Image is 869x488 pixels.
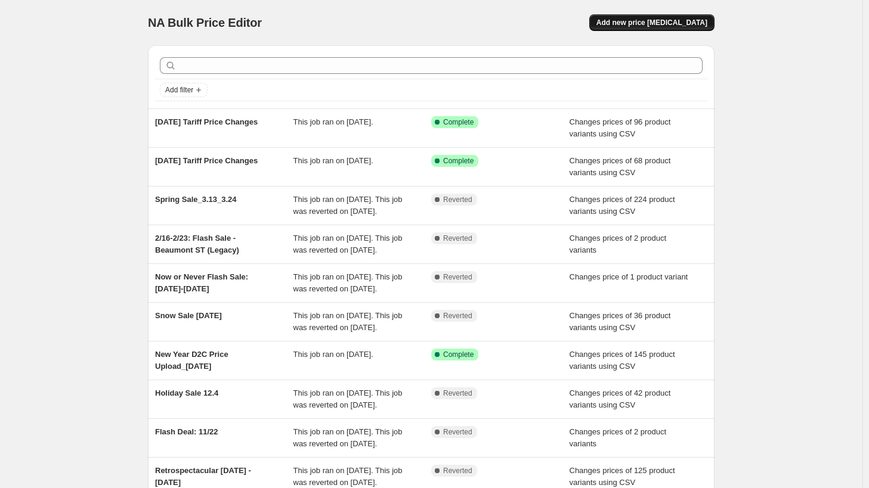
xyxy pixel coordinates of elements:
[293,195,403,216] span: This job ran on [DATE]. This job was reverted on [DATE].
[570,350,675,371] span: Changes prices of 145 product variants using CSV
[155,195,237,204] span: Spring Sale_3.13_3.24
[155,350,228,371] span: New Year D2C Price Upload_[DATE]
[443,195,472,204] span: Reverted
[570,234,667,254] span: Changes prices of 2 product variants
[155,427,218,436] span: Flash Deal: 11/22
[570,427,667,448] span: Changes prices of 2 product variants
[155,388,218,397] span: Holiday Sale 12.4
[293,156,373,165] span: This job ran on [DATE].
[165,85,193,95] span: Add filter
[570,388,671,409] span: Changes prices of 42 product variants using CSV
[443,466,472,475] span: Reverted
[293,117,373,126] span: This job ran on [DATE].
[570,156,671,177] span: Changes prices of 68 product variants using CSV
[443,388,472,398] span: Reverted
[155,117,258,126] span: [DATE] Tariff Price Changes
[155,311,222,320] span: Snow Sale [DATE]
[293,272,403,293] span: This job ran on [DATE]. This job was reverted on [DATE].
[148,16,262,29] span: NA Bulk Price Editor
[443,350,474,359] span: Complete
[443,272,472,282] span: Reverted
[570,117,671,138] span: Changes prices of 96 product variants using CSV
[443,427,472,437] span: Reverted
[443,234,472,243] span: Reverted
[589,14,715,31] button: Add new price [MEDICAL_DATA]
[293,311,403,332] span: This job ran on [DATE]. This job was reverted on [DATE].
[155,272,248,293] span: Now or Never Flash Sale: [DATE]-[DATE]
[443,156,474,166] span: Complete
[570,466,675,487] span: Changes prices of 125 product variants using CSV
[443,117,474,127] span: Complete
[570,272,688,281] span: Changes price of 1 product variant
[570,195,675,216] span: Changes prices of 224 product variants using CSV
[293,234,403,254] span: This job ran on [DATE]. This job was reverted on [DATE].
[293,427,403,448] span: This job ran on [DATE]. This job was reverted on [DATE].
[155,156,258,165] span: [DATE] Tariff Price Changes
[160,83,208,97] button: Add filter
[293,350,373,359] span: This job ran on [DATE].
[443,311,472,321] span: Reverted
[293,466,403,487] span: This job ran on [DATE]. This job was reverted on [DATE].
[596,18,707,27] span: Add new price [MEDICAL_DATA]
[155,466,251,487] span: Retrospectacular [DATE] - [DATE]
[570,311,671,332] span: Changes prices of 36 product variants using CSV
[155,234,239,254] span: 2/16-2/23: Flash Sale - Beaumont ST (Legacy)
[293,388,403,409] span: This job ran on [DATE]. This job was reverted on [DATE].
